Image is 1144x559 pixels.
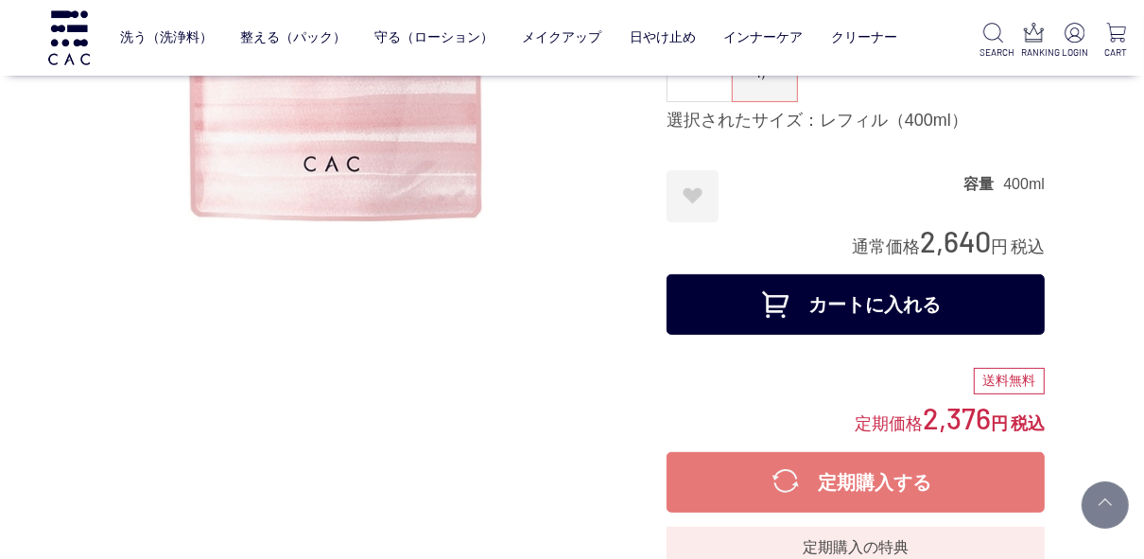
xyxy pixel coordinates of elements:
a: 守る（ローション） [374,15,494,61]
span: 2,376 [923,400,991,435]
p: CART [1102,45,1129,60]
p: LOGIN [1062,45,1088,60]
button: 定期購入する [667,452,1045,513]
a: メイクアップ [522,15,601,61]
span: 円 [991,414,1008,433]
a: SEARCH [980,23,1007,60]
div: 選択されたサイズ：レフィル（400ml） [667,110,1045,132]
span: 定期価格 [855,412,923,433]
dt: 容量 [963,174,1003,194]
dd: 400ml [1003,174,1045,194]
div: 定期購入の特典 [674,536,1037,559]
a: 日やけ止め [630,15,696,61]
a: お気に入りに登録する [667,170,719,222]
p: SEARCH [980,45,1007,60]
span: 通常価格 [852,237,920,256]
img: logo [45,10,93,64]
a: CART [1102,23,1129,60]
p: RANKING [1021,45,1048,60]
a: LOGIN [1062,23,1088,60]
a: 洗う（洗浄料） [120,15,213,61]
span: 円 [991,237,1008,256]
div: 送料無料 [974,368,1045,394]
a: インナーケア [724,15,804,61]
span: 税込 [1011,237,1045,256]
button: カートに入れる [667,274,1045,335]
span: 税込 [1011,414,1045,433]
a: クリーナー [831,15,897,61]
span: 2,640 [920,223,991,258]
a: 整える（パック） [240,15,346,61]
a: RANKING [1021,23,1048,60]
